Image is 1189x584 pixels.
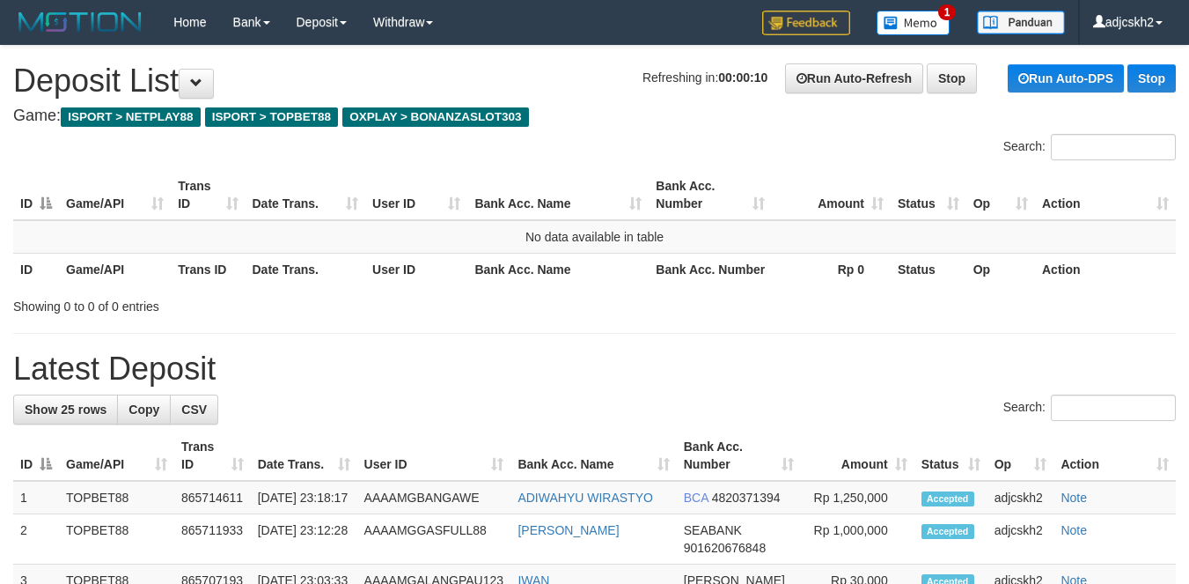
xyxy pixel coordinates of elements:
span: Refreshing in: [642,70,767,85]
th: Action: activate to sort column ascending [1053,431,1176,481]
span: Accepted [921,492,974,506]
td: 1 [13,481,59,514]
img: Button%20Memo.svg [877,11,950,35]
th: User ID [365,253,467,285]
a: Run Auto-Refresh [785,63,923,93]
th: Date Trans.: activate to sort column ascending [246,170,366,220]
td: 2 [13,514,59,565]
label: Search: [1003,134,1176,160]
th: Action: activate to sort column ascending [1035,170,1176,220]
th: Game/API: activate to sort column ascending [59,170,171,220]
th: Rp 0 [772,253,891,285]
th: Bank Acc. Number: activate to sort column ascending [649,170,772,220]
span: 1 [938,4,957,20]
span: CSV [181,403,207,417]
td: adjcskh2 [987,481,1054,514]
td: [DATE] 23:12:28 [251,514,357,565]
th: Op: activate to sort column ascending [987,431,1054,481]
th: Status [891,253,966,285]
a: Show 25 rows [13,395,118,425]
th: Action [1035,253,1176,285]
th: Op: activate to sort column ascending [966,170,1035,220]
span: Copy 901620676848 to clipboard [684,541,766,555]
a: [PERSON_NAME] [517,523,619,537]
a: Stop [927,63,977,93]
a: Run Auto-DPS [1008,64,1124,92]
th: Bank Acc. Name [467,253,649,285]
img: MOTION_logo.png [13,9,147,35]
img: panduan.png [977,11,1065,34]
input: Search: [1051,395,1176,421]
a: Copy [117,395,171,425]
span: BCA [684,491,708,505]
th: Bank Acc. Number: activate to sort column ascending [677,431,802,481]
th: Trans ID: activate to sort column ascending [174,431,251,481]
a: Note [1061,491,1087,505]
td: 865714611 [174,481,251,514]
a: Note [1061,523,1087,537]
th: Trans ID [171,253,245,285]
h4: Game: [13,107,1176,125]
th: Bank Acc. Name: activate to sort column ascending [467,170,649,220]
span: OXPLAY > BONANZASLOT303 [342,107,529,127]
td: No data available in table [13,220,1176,254]
strong: 00:00:10 [718,70,767,85]
th: Bank Acc. Number [649,253,772,285]
th: Amount: activate to sort column ascending [801,431,914,481]
td: Rp 1,250,000 [801,481,914,514]
th: ID [13,253,59,285]
h1: Latest Deposit [13,351,1176,387]
div: Showing 0 to 0 of 0 entries [13,291,482,315]
span: Copy [128,403,159,417]
span: Accepted [921,524,974,539]
th: Op [966,253,1035,285]
td: TOPBET88 [59,481,174,514]
a: Stop [1127,64,1176,92]
th: User ID: activate to sort column ascending [357,431,511,481]
td: TOPBET88 [59,514,174,565]
th: Bank Acc. Name: activate to sort column ascending [510,431,676,481]
a: CSV [170,395,218,425]
th: ID: activate to sort column descending [13,431,59,481]
td: AAAAMGGASFULL88 [357,514,511,565]
span: SEABANK [684,523,742,537]
th: Status: activate to sort column ascending [891,170,966,220]
th: ID: activate to sort column descending [13,170,59,220]
th: Date Trans. [246,253,366,285]
input: Search: [1051,134,1176,160]
img: Feedback.jpg [762,11,850,35]
label: Search: [1003,395,1176,421]
td: Rp 1,000,000 [801,514,914,565]
a: ADIWAHYU WIRASTYO [517,491,653,505]
span: Copy 4820371394 to clipboard [712,491,781,505]
th: Trans ID: activate to sort column ascending [171,170,245,220]
th: Game/API: activate to sort column ascending [59,431,174,481]
th: Status: activate to sort column ascending [914,431,987,481]
th: Game/API [59,253,171,285]
span: ISPORT > NETPLAY88 [61,107,201,127]
h1: Deposit List [13,63,1176,99]
td: [DATE] 23:18:17 [251,481,357,514]
span: Show 25 rows [25,403,106,417]
th: Date Trans.: activate to sort column ascending [251,431,357,481]
th: User ID: activate to sort column ascending [365,170,467,220]
td: AAAAMGBANGAWE [357,481,511,514]
td: 865711933 [174,514,251,565]
th: Amount: activate to sort column ascending [772,170,891,220]
span: ISPORT > TOPBET88 [205,107,338,127]
td: adjcskh2 [987,514,1054,565]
